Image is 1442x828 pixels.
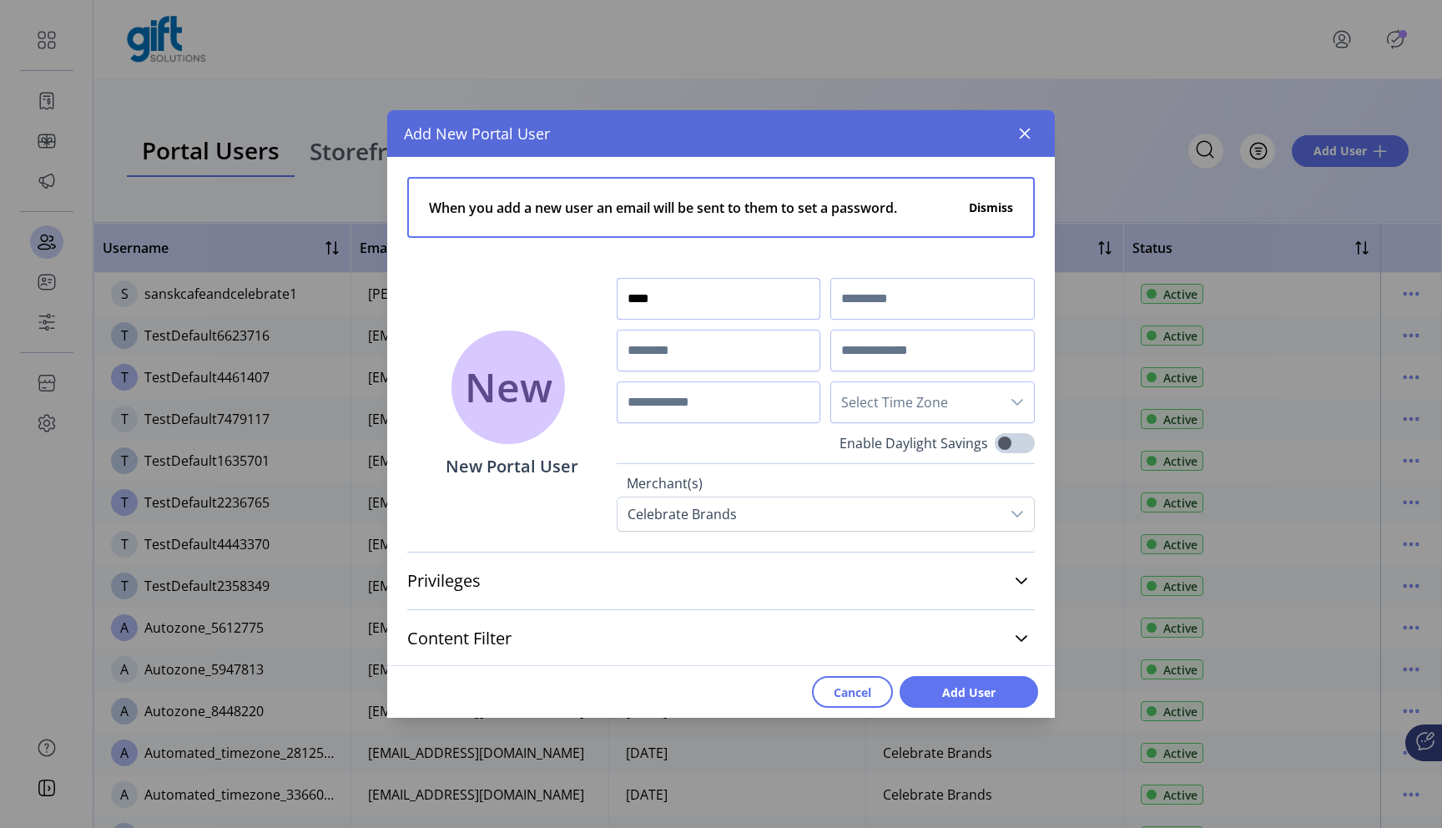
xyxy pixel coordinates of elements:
[407,573,481,589] span: Privileges
[921,684,1016,701] span: Add User
[446,454,578,479] p: New Portal User
[627,473,1025,497] label: Merchant(s)
[969,199,1013,216] button: Dismiss
[407,620,1035,657] a: Content Filter
[834,684,871,701] span: Cancel
[429,189,897,226] span: When you add a new user an email will be sent to them to set a password.
[839,433,988,453] label: Enable Daylight Savings
[404,123,550,145] span: Add New Portal User
[900,676,1038,708] button: Add User
[812,676,893,708] button: Cancel
[407,630,512,647] span: Content Filter
[407,563,1035,599] a: Privileges
[618,497,747,531] div: Celebrate Brands
[465,357,552,417] span: New
[1001,382,1034,422] div: dropdown trigger
[831,382,1001,422] span: Select Time Zone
